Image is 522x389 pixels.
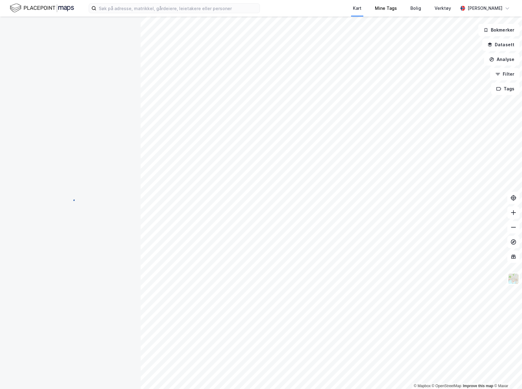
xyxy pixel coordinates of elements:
div: Kart [353,5,361,12]
button: Bokmerker [478,24,520,36]
div: Verktøy [435,5,451,12]
iframe: Chat Widget [491,360,522,389]
a: OpenStreetMap [432,384,461,388]
div: Bolig [410,5,421,12]
div: Mine Tags [375,5,397,12]
a: Mapbox [414,384,431,388]
input: Søk på adresse, matrikkel, gårdeiere, leietakere eller personer [96,4,260,13]
img: logo.f888ab2527a4732fd821a326f86c7f29.svg [10,3,74,13]
button: Tags [491,83,520,95]
button: Filter [490,68,520,80]
a: Improve this map [463,384,493,388]
button: Datasett [482,39,520,51]
button: Analyse [484,53,520,66]
div: [PERSON_NAME] [468,5,502,12]
img: Z [508,273,519,285]
img: spinner.a6d8c91a73a9ac5275cf975e30b51cfb.svg [65,194,75,204]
